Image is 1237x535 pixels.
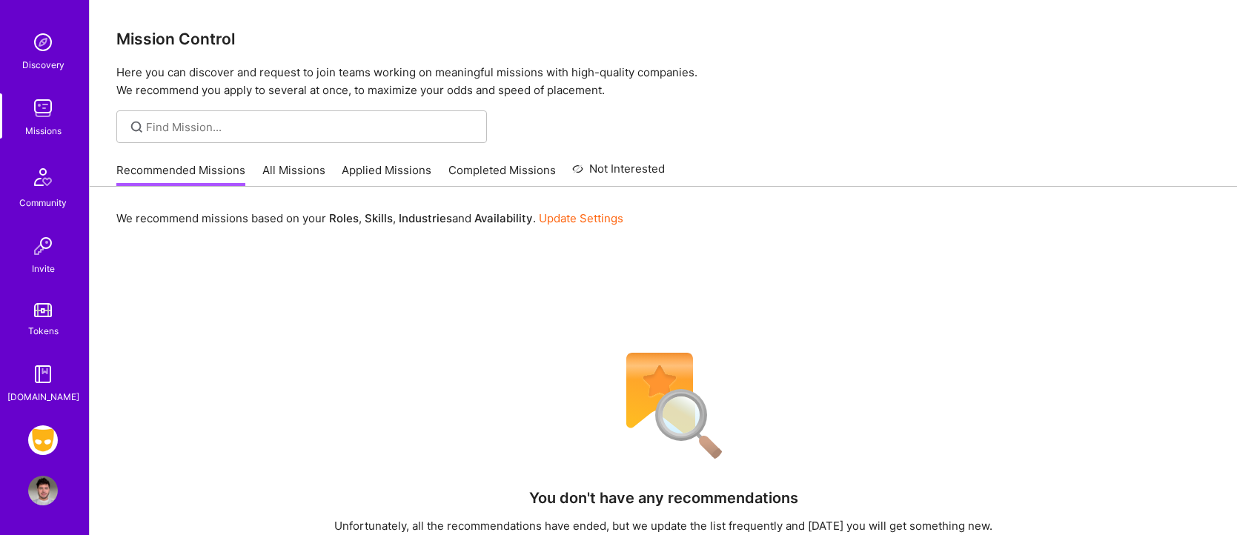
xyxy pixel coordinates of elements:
[399,211,452,225] b: Industries
[19,195,67,210] div: Community
[342,162,431,187] a: Applied Missions
[600,343,726,469] img: No Results
[28,231,58,261] img: Invite
[116,64,1210,99] p: Here you can discover and request to join teams working on meaningful missions with high-quality ...
[529,489,798,507] h4: You don't have any recommendations
[28,323,59,339] div: Tokens
[25,159,61,195] img: Community
[24,425,62,455] a: Grindr: Product & Marketing
[28,359,58,389] img: guide book
[28,27,58,57] img: discovery
[116,210,623,226] p: We recommend missions based on your , , and .
[28,476,58,505] img: User Avatar
[22,57,64,73] div: Discovery
[28,425,58,455] img: Grindr: Product & Marketing
[24,476,62,505] a: User Avatar
[334,518,992,534] div: Unfortunately, all the recommendations have ended, but we update the list frequently and [DATE] y...
[25,123,62,139] div: Missions
[572,160,665,187] a: Not Interested
[329,211,359,225] b: Roles
[146,119,476,135] input: Find Mission...
[365,211,393,225] b: Skills
[448,162,556,187] a: Completed Missions
[539,211,623,225] a: Update Settings
[34,303,52,317] img: tokens
[128,119,145,136] i: icon SearchGrey
[116,30,1210,48] h3: Mission Control
[474,211,533,225] b: Availability
[116,162,245,187] a: Recommended Missions
[32,261,55,276] div: Invite
[262,162,325,187] a: All Missions
[28,93,58,123] img: teamwork
[7,389,79,405] div: [DOMAIN_NAME]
